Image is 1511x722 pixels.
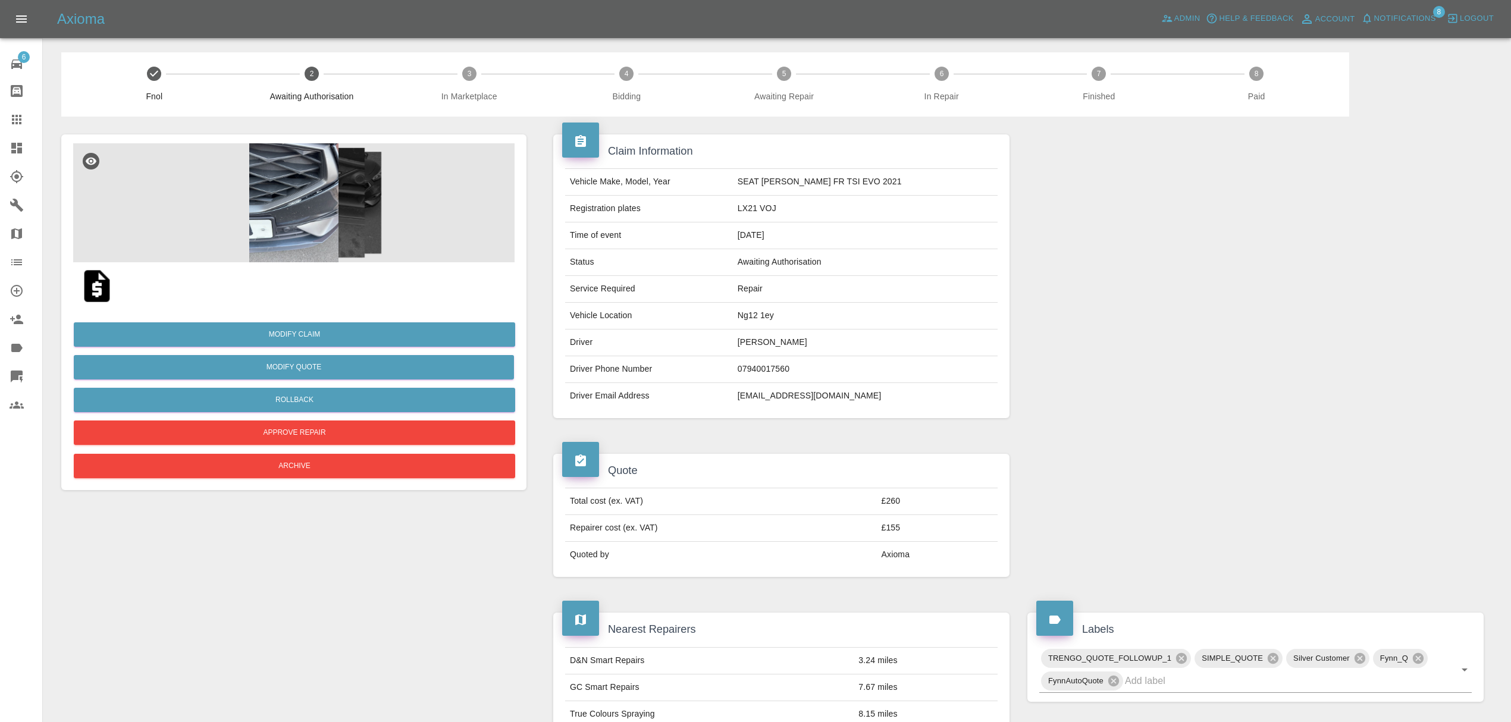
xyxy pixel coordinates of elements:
td: 07940017560 [733,356,998,383]
td: GC Smart Repairs [565,674,854,701]
h4: Quote [562,463,1001,479]
text: 7 [1097,70,1101,78]
text: 5 [782,70,786,78]
span: 6 [18,51,30,63]
button: Archive [74,454,515,478]
td: Service Required [565,276,733,303]
td: [EMAIL_ADDRESS][DOMAIN_NAME] [733,383,998,409]
img: qt_1SG1CiA4aDea5wMjbgzuZNGR [78,267,116,305]
td: Registration plates [565,196,733,222]
button: Rollback [74,388,515,412]
td: Vehicle Location [565,303,733,329]
text: 2 [310,70,314,78]
span: Awaiting Repair [710,90,858,102]
span: Paid [1183,90,1331,102]
button: Modify Quote [74,355,514,379]
img: 200d6421-5dc4-46f8-8f5c-d138e2557b95 [73,143,515,262]
td: Quoted by [565,542,877,568]
td: 3.24 miles [854,647,998,674]
td: Driver [565,329,733,356]
span: Admin [1174,12,1200,26]
span: TRENGO_QUOTE_FOLLOWUP_1 [1041,651,1178,665]
span: Fynn_Q [1373,651,1415,665]
button: Help & Feedback [1203,10,1296,28]
td: Repair [733,276,998,303]
h4: Labels [1036,621,1475,638]
a: Modify Claim [74,322,515,347]
div: SIMPLE_QUOTE [1195,649,1283,668]
span: Notifications [1374,12,1436,26]
td: Time of event [565,222,733,249]
text: 4 [625,70,629,78]
td: Ng12 1ey [733,303,998,329]
span: SIMPLE_QUOTE [1195,651,1270,665]
span: In Marketplace [395,90,543,102]
a: Admin [1158,10,1203,28]
div: FynnAutoQuote [1041,671,1123,690]
h4: Claim Information [562,143,1001,159]
span: FynnAutoQuote [1041,674,1111,688]
button: Open [1456,661,1473,678]
span: Bidding [553,90,701,102]
span: Awaiting Authorisation [238,90,386,102]
span: Silver Customer [1286,651,1357,665]
text: 3 [467,70,471,78]
a: Account [1297,10,1358,29]
td: Axioma [877,542,998,568]
td: Repairer cost (ex. VAT) [565,515,877,542]
td: Status [565,249,733,276]
button: Logout [1444,10,1497,28]
td: [PERSON_NAME] [733,329,998,356]
td: SEAT [PERSON_NAME] FR TSI EVO 2021 [733,169,998,196]
h5: Axioma [57,10,105,29]
td: Total cost (ex. VAT) [565,488,877,515]
td: Driver Phone Number [565,356,733,383]
button: Notifications [1358,10,1439,28]
td: Vehicle Make, Model, Year [565,169,733,196]
button: Approve Repair [74,420,515,445]
span: Finished [1025,90,1173,102]
td: D&N Smart Repairs [565,647,854,674]
td: £260 [877,488,998,515]
button: Open drawer [7,5,36,33]
span: Account [1315,12,1355,26]
input: Add label [1125,671,1438,690]
div: TRENGO_QUOTE_FOLLOWUP_1 [1041,649,1191,668]
div: Fynn_Q [1373,649,1428,668]
td: 7.67 miles [854,674,998,701]
span: Fnol [80,90,228,102]
text: 6 [939,70,943,78]
td: [DATE] [733,222,998,249]
span: In Repair [867,90,1015,102]
td: £155 [877,515,998,542]
span: Logout [1460,12,1494,26]
td: Driver Email Address [565,383,733,409]
span: 8 [1433,6,1445,18]
text: 8 [1255,70,1259,78]
td: LX21 VOJ [733,196,998,222]
h4: Nearest Repairers [562,621,1001,638]
span: Help & Feedback [1219,12,1293,26]
div: Silver Customer [1286,649,1369,668]
td: Awaiting Authorisation [733,249,998,276]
